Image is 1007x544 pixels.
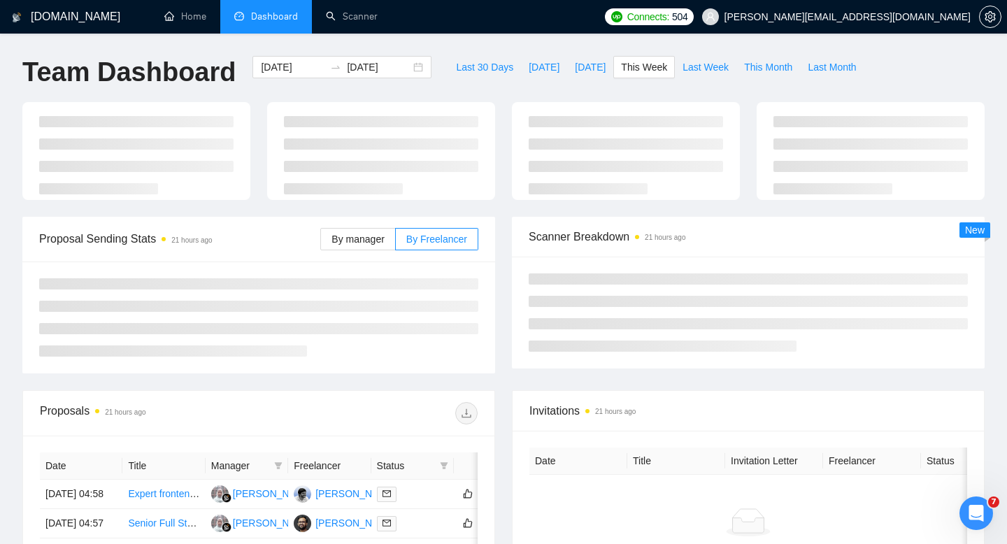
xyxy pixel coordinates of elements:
td: Expert frontend UI/UX engineer needed to polish existing NextJS site [122,480,205,509]
time: 21 hours ago [595,408,636,415]
th: Title [627,448,725,475]
a: setting [979,11,1001,22]
span: Last Week [683,59,729,75]
span: swap-right [330,62,341,73]
span: mail [383,519,391,527]
a: searchScanner [326,10,378,22]
span: By manager [331,234,384,245]
span: setting [980,11,1001,22]
a: AA[PERSON_NAME] [211,487,313,499]
a: SH[PERSON_NAME] [294,487,396,499]
span: Connects: [627,9,669,24]
span: Last Month [808,59,856,75]
iframe: Intercom live chat [959,496,993,530]
span: Manager [211,458,269,473]
span: filter [440,461,448,470]
span: mail [383,489,391,498]
span: Last 30 Days [456,59,513,75]
time: 21 hours ago [645,234,685,241]
button: Last Week [675,56,736,78]
span: This Week [621,59,667,75]
div: Proposals [40,402,259,424]
span: [DATE] [575,59,606,75]
span: Scanner Breakdown [529,228,968,245]
button: This Week [613,56,675,78]
input: Start date [261,59,324,75]
span: This Month [744,59,792,75]
a: AG[PERSON_NAME] [294,517,396,528]
button: This Month [736,56,800,78]
time: 21 hours ago [105,408,145,416]
img: AG [294,515,311,532]
a: Senior Full Stack Developer | Python, Laravel, APIs & BigQuery [128,517,403,529]
img: SH [294,485,311,503]
button: Last Month [800,56,864,78]
img: AA [211,485,229,503]
img: upwork-logo.png [611,11,622,22]
span: like [463,488,473,499]
th: Date [40,452,122,480]
th: Title [122,452,205,480]
th: Freelancer [288,452,371,480]
th: Invitation Letter [725,448,823,475]
span: dashboard [234,11,244,21]
span: Dashboard [251,10,298,22]
a: AA[PERSON_NAME] [211,517,313,528]
a: Expert frontend UI/UX engineer needed to polish existing NextJS site [128,488,427,499]
img: AA [211,515,229,532]
span: New [965,224,985,236]
span: By Freelancer [406,234,467,245]
button: setting [979,6,1001,28]
time: 21 hours ago [171,236,212,244]
td: [DATE] 04:57 [40,509,122,538]
a: homeHome [164,10,206,22]
span: [DATE] [529,59,559,75]
img: gigradar-bm.png [222,493,231,503]
span: filter [437,455,451,476]
span: like [463,517,473,529]
button: [DATE] [567,56,613,78]
td: [DATE] 04:58 [40,480,122,509]
th: Date [529,448,627,475]
img: logo [12,6,22,29]
span: to [330,62,341,73]
span: filter [271,455,285,476]
button: like [459,485,476,502]
span: user [706,12,715,22]
button: like [459,515,476,531]
div: [PERSON_NAME] [233,486,313,501]
span: 7 [988,496,999,508]
span: 504 [672,9,687,24]
div: [PERSON_NAME] [315,515,396,531]
th: Manager [206,452,288,480]
div: [PERSON_NAME] [233,515,313,531]
img: gigradar-bm.png [222,522,231,532]
button: Last 30 Days [448,56,521,78]
h1: Team Dashboard [22,56,236,89]
th: Freelancer [823,448,921,475]
input: End date [347,59,410,75]
div: [PERSON_NAME] [315,486,396,501]
span: Proposal Sending Stats [39,230,320,248]
button: [DATE] [521,56,567,78]
span: Invitations [529,402,967,420]
span: filter [274,461,283,470]
span: Status [377,458,434,473]
td: Senior Full Stack Developer | Python, Laravel, APIs & BigQuery [122,509,205,538]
